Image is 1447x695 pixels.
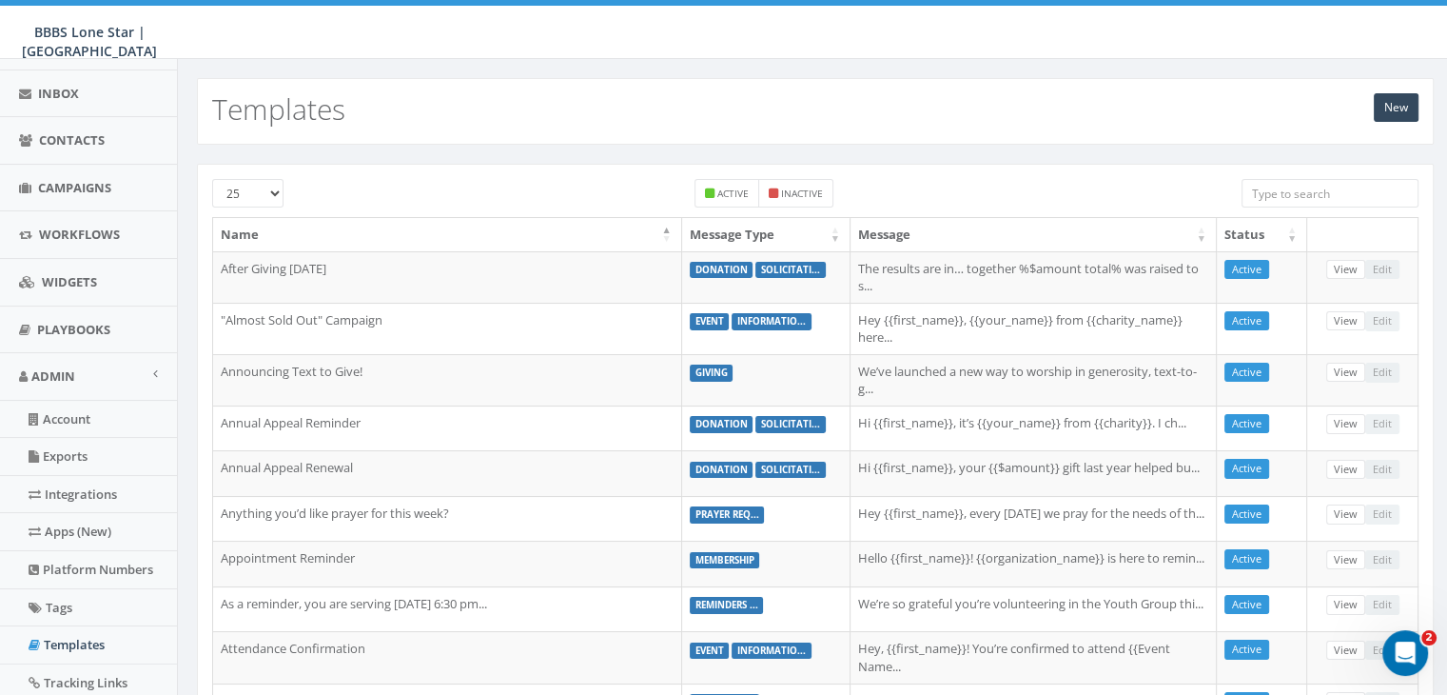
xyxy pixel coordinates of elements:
th: Message Type: activate to sort column ascending [682,218,851,251]
label: reminders ... [690,597,764,614]
span: Cannot edit Admin created templates [1365,311,1399,328]
label: event [690,643,730,660]
span: Cannot edit Admin created templates [1365,414,1399,431]
td: Attendance Confirmation [213,631,682,683]
td: Hi {{first_name}}, it’s {{your_name}} from {{charity}}. I ch... [851,406,1217,451]
td: Annual Appeal Renewal [213,450,682,496]
label: membership [690,552,760,569]
span: Workflows [39,226,120,243]
a: New [1374,93,1418,122]
td: As a reminder, you are serving [DATE] 6:30 pm... [213,586,682,632]
td: "Almost Sold Out" Campaign [213,303,682,354]
span: Playbooks [37,321,110,338]
a: Active [1224,640,1269,660]
label: informatio... [732,643,811,660]
td: Hey, {{first_name}}! You’re confirmed to attend {{Event Name... [851,631,1217,683]
span: Admin [31,367,75,385]
a: Active [1224,459,1269,479]
span: 2 [1421,630,1437,645]
label: solicitati... [755,262,826,279]
span: Cannot edit Admin created templates [1365,363,1399,380]
td: We’ve launched a new way to worship in generosity, text-to-g... [851,354,1217,406]
h2: Templates [212,93,345,125]
span: Cannot edit Admin created templates [1365,460,1399,477]
td: The results are in… together %$amount total% was raised to s... [851,251,1217,303]
a: Active [1224,363,1269,383]
a: Active [1224,311,1269,331]
label: giving [690,365,733,382]
a: Active [1224,414,1269,434]
a: View [1326,460,1365,480]
iframe: Intercom live chat [1382,630,1428,676]
td: Annual Appeal Reminder [213,406,682,451]
td: Hey {{first_name}}, every [DATE] we pray for the needs of th... [851,496,1217,542]
span: Campaigns [38,179,111,196]
label: solicitati... [755,462,826,479]
small: Active [717,187,749,200]
span: Cannot edit Admin created templates [1365,505,1399,522]
td: We’re so grateful you’re volunteering in the Youth Group thi... [851,586,1217,632]
span: Cannot edit Admin created templates [1365,260,1399,277]
th: Name: activate to sort column descending [213,218,682,251]
td: After Giving [DATE] [213,251,682,303]
input: Type to search [1242,179,1418,208]
small: Inactive [781,187,823,200]
span: Cannot edit Admin created templates [1365,595,1399,612]
a: Active [1224,260,1269,280]
span: Cannot edit Admin created templates [1365,641,1399,658]
a: View [1326,550,1365,570]
a: View [1326,414,1365,434]
a: View [1326,595,1365,615]
td: Hey {{first_name}}, {{your_name}} from {{charity_name}} here... [851,303,1217,354]
a: Active [1224,505,1269,525]
span: Contacts [39,131,105,149]
a: View [1326,363,1365,383]
a: Active [1224,595,1269,615]
label: prayer req... [690,506,765,524]
a: Active [1224,549,1269,569]
label: event [690,313,730,330]
label: donation [690,262,753,279]
label: donation [690,416,753,433]
td: Announcing Text to Give! [213,354,682,406]
td: Anything you’d like prayer for this week? [213,496,682,542]
span: BBBS Lone Star | [GEOGRAPHIC_DATA] [22,23,157,60]
label: informatio... [732,313,811,330]
a: View [1326,505,1365,525]
th: Status: activate to sort column ascending [1217,218,1307,251]
span: Cannot edit Admin created templates [1365,550,1399,567]
th: Message: activate to sort column ascending [851,218,1217,251]
td: Appointment Reminder [213,541,682,586]
label: solicitati... [755,416,826,433]
td: Hi {{first_name}}, your {{$amount}} gift last year helped bu... [851,450,1217,496]
td: Hello {{first_name}}! {{organization_name}} is here to remin... [851,541,1217,586]
a: View [1326,260,1365,280]
span: Inbox [38,85,79,102]
span: Widgets [42,273,97,290]
label: donation [690,462,753,479]
a: View [1326,641,1365,661]
a: View [1326,311,1365,331]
